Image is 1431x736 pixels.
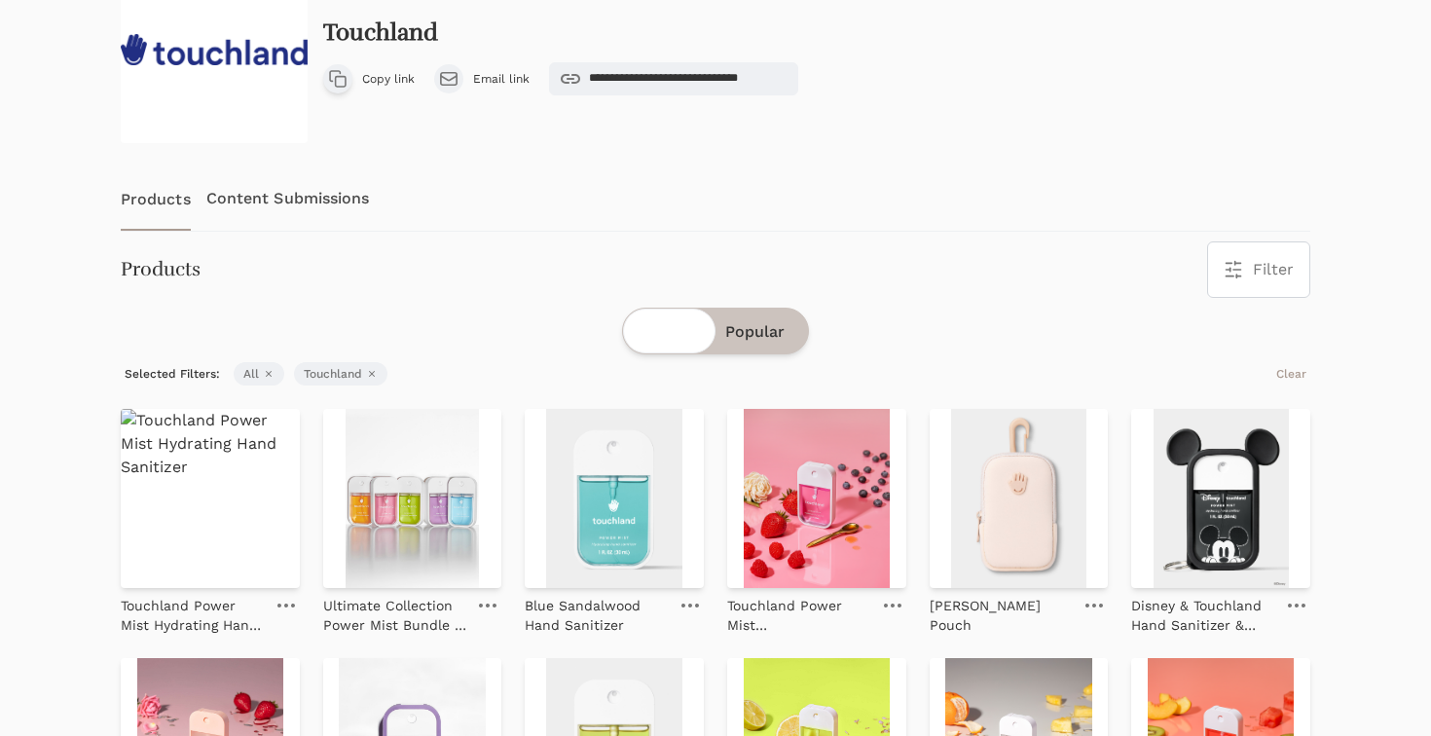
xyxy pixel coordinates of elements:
[323,62,415,95] button: Copy link
[121,362,224,386] span: Selected Filters:
[930,596,1074,635] p: [PERSON_NAME] Pouch
[646,320,680,344] span: New
[525,409,704,588] img: Blue Sandalwood Hand Sanitizer
[727,596,871,635] p: Touchland Power Mist [PERSON_NAME] [PERSON_NAME]
[525,596,669,635] p: Blue Sandalwood Hand Sanitizer
[725,320,785,344] span: Popular
[121,256,201,283] h3: Products
[930,409,1109,588] img: Touchette Pouch
[727,588,871,635] a: Touchland Power Mist [PERSON_NAME] [PERSON_NAME]
[206,166,370,231] a: Content Submissions
[323,19,438,47] h2: Touchland
[121,588,265,635] a: Touchland Power Mist Hydrating Hand Sanitizer
[1131,588,1275,635] a: Disney & Touchland Hand Sanitizer & Holder Set - Special Edition
[323,588,467,635] a: Ultimate Collection Power Mist Bundle - Touchland
[323,409,502,588] img: Ultimate Collection Power Mist Bundle - Touchland
[121,166,191,231] a: Products
[1272,362,1310,386] button: Clear
[1208,242,1309,297] button: Filter
[434,62,530,95] a: Email link
[1131,596,1275,635] p: Disney & Touchland Hand Sanitizer & Holder Set - Special Edition
[525,588,669,635] a: Blue Sandalwood Hand Sanitizer
[323,596,467,635] p: Ultimate Collection Power Mist Bundle - Touchland
[473,71,530,87] span: Email link
[727,409,906,588] img: Touchland Power Mist Berry Bliss
[930,588,1074,635] a: [PERSON_NAME] Pouch
[121,596,265,635] p: Touchland Power Mist Hydrating Hand Sanitizer
[121,409,300,588] img: Touchland Power Mist Hydrating Hand Sanitizer
[362,71,415,87] span: Copy link
[1131,409,1310,588] img: Disney & Touchland Hand Sanitizer & Holder Set - Special Edition
[294,362,387,386] span: Touchland
[1253,258,1294,281] span: Filter
[234,362,284,386] span: All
